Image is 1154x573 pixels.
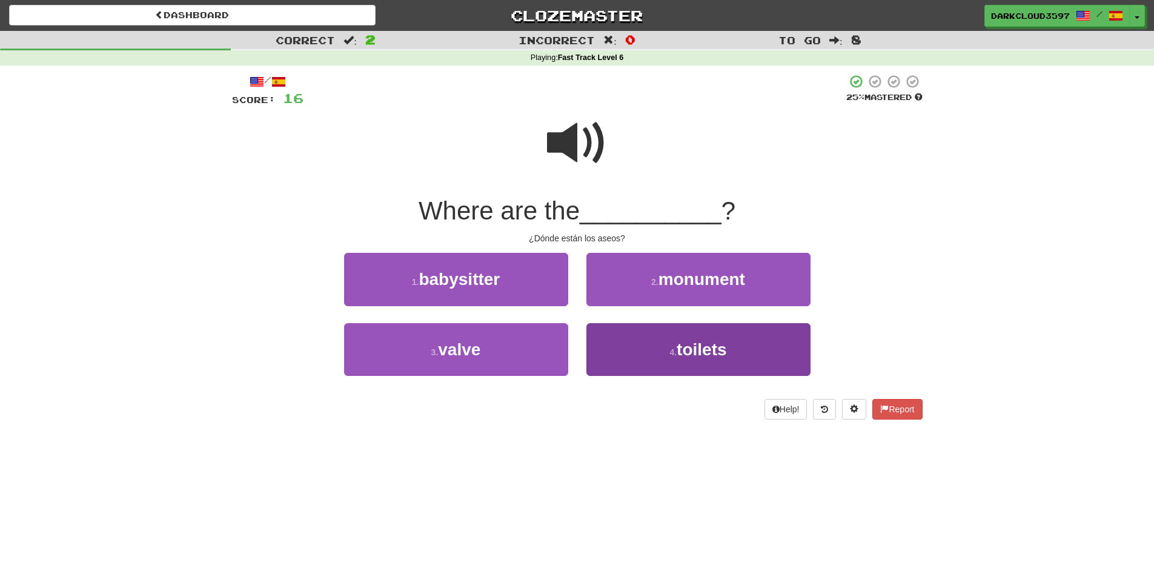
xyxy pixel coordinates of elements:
span: : [343,35,357,45]
button: 1.babysitter [344,253,568,306]
button: Report [872,399,922,420]
span: babysitter [419,270,500,289]
button: Round history (alt+y) [813,399,836,420]
span: Correct [276,34,335,46]
span: 16 [283,90,303,106]
span: Score: [232,95,276,105]
span: 0 [625,32,635,47]
small: 4 . [669,347,677,357]
span: valve [438,340,480,359]
small: 3 . [431,347,439,357]
div: / [232,74,303,89]
button: 2.monument [586,253,811,306]
span: / [1096,10,1103,18]
a: DarkCloud3597 / [984,5,1130,27]
a: Dashboard [9,5,376,25]
button: 4.toilets [586,323,811,376]
span: toilets [677,340,726,359]
small: 1 . [412,277,419,287]
span: DarkCloud3597 [991,10,1070,21]
button: 3.valve [344,323,568,376]
span: 2 [365,32,376,47]
span: : [829,35,843,45]
span: To go [778,34,821,46]
div: ¿Dónde están los aseos? [232,232,923,244]
span: Where are the [419,196,580,225]
span: : [603,35,617,45]
span: ? [721,196,735,225]
strong: Fast Track Level 6 [558,53,624,62]
span: Incorrect [519,34,595,46]
span: __________ [580,196,721,225]
small: 2 . [651,277,658,287]
span: monument [658,270,745,289]
span: 8 [851,32,861,47]
a: Clozemaster [394,5,760,26]
button: Help! [764,399,807,420]
span: 25 % [846,92,864,102]
div: Mastered [846,92,923,103]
